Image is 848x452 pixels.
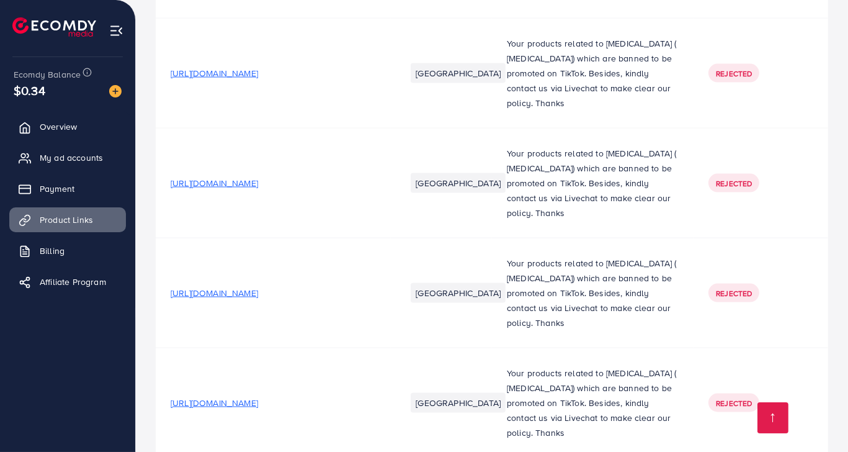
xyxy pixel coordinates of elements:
a: Billing [9,238,126,263]
span: Rejected [716,398,752,409]
span: Your products related to [MEDICAL_DATA] ( [MEDICAL_DATA]) which are banned to be promoted on TikT... [507,37,677,109]
span: Payment [40,183,74,195]
img: logo [12,17,96,37]
span: Your products related to [MEDICAL_DATA] ( [MEDICAL_DATA]) which are banned to be promoted on TikT... [507,367,677,439]
li: [GEOGRAPHIC_DATA] [411,393,506,413]
span: Rejected [716,68,752,79]
span: $0.34 [14,81,45,99]
img: menu [109,24,123,38]
a: Overview [9,114,126,139]
a: My ad accounts [9,145,126,170]
span: Overview [40,120,77,133]
a: Product Links [9,207,126,232]
a: Payment [9,176,126,201]
span: Your products related to [MEDICAL_DATA] ( [MEDICAL_DATA]) which are banned to be promoted on TikT... [507,147,677,219]
li: [GEOGRAPHIC_DATA] [411,63,506,83]
span: Your products related to [MEDICAL_DATA] ( [MEDICAL_DATA]) which are banned to be promoted on TikT... [507,257,677,329]
a: Affiliate Program [9,269,126,294]
span: My ad accounts [40,151,103,164]
img: image [109,85,122,97]
li: [GEOGRAPHIC_DATA] [411,173,506,193]
li: [GEOGRAPHIC_DATA] [411,283,506,303]
iframe: Chat [795,396,839,443]
span: Ecomdy Balance [14,68,81,81]
span: Rejected [716,178,752,189]
span: [URL][DOMAIN_NAME] [171,287,258,299]
span: Billing [40,245,65,257]
span: Product Links [40,214,93,226]
span: [URL][DOMAIN_NAME] [171,67,258,79]
span: [URL][DOMAIN_NAME] [171,397,258,409]
span: Affiliate Program [40,276,106,288]
span: [URL][DOMAIN_NAME] [171,177,258,189]
span: Rejected [716,288,752,299]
